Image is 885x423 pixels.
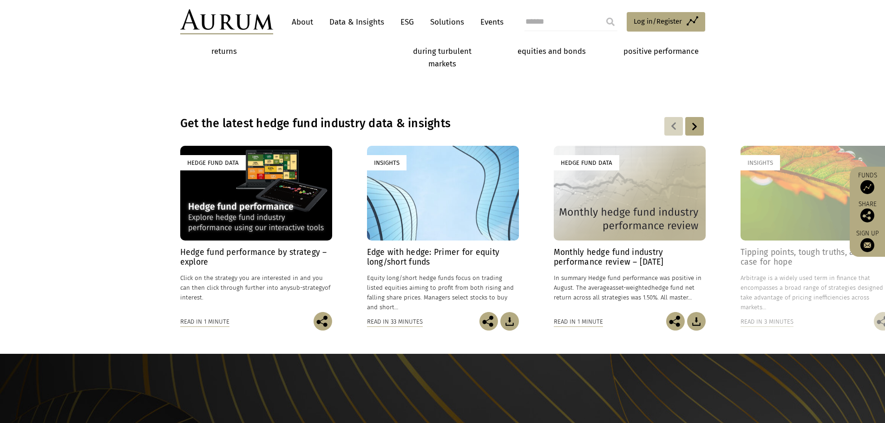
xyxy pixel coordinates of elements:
[741,317,793,327] div: Read in 3 minutes
[180,117,585,130] h3: Get the latest hedge fund industry data & insights
[554,155,619,170] div: Hedge Fund Data
[396,13,419,31] a: ESG
[479,312,498,331] img: Share this post
[634,16,682,27] span: Log in/Register
[860,238,874,252] img: Sign up to our newsletter
[687,312,706,331] img: Download Article
[741,155,780,170] div: Insights
[367,155,406,170] div: Insights
[554,317,603,327] div: Read in 1 minute
[860,208,874,222] img: Share this post
[601,13,620,31] input: Submit
[554,247,706,267] h4: Monthly hedge fund industry performance review – [DATE]
[367,247,519,267] h4: Edge with hedge: Primer for equity long/short funds
[666,312,685,331] img: Share this post
[367,273,519,312] p: Equity long/short hedge funds focus on trading listed equities aiming to profit from both rising ...
[180,273,332,302] p: Click on the strategy you are interested in and you can then click through further into any of in...
[411,35,474,68] strong: Capital protection during turbulent markets
[180,155,246,170] div: Hedge Fund Data
[554,273,706,302] p: In summary Hedge fund performance was positive in August. The average hedge fund net return acros...
[180,146,332,312] a: Hedge Fund Data Hedge fund performance by strategy – explore Click on the strategy you are intere...
[860,180,874,194] img: Access Funds
[180,247,332,267] h4: Hedge fund performance by strategy – explore
[287,13,318,31] a: About
[610,284,651,291] span: asset-weighted
[314,312,332,331] img: Share this post
[180,317,229,327] div: Read in 1 minute
[180,9,273,34] img: Aurum
[854,171,880,194] a: Funds
[500,312,519,331] img: Download Article
[476,13,504,31] a: Events
[627,12,705,32] a: Log in/Register
[854,201,880,222] div: Share
[426,13,469,31] a: Solutions
[554,146,706,312] a: Hedge Fund Data Monthly hedge fund industry performance review – [DATE] In summary Hedge fund per...
[367,146,519,312] a: Insights Edge with hedge: Primer for equity long/short funds Equity long/short hedge funds focus ...
[290,284,325,291] span: sub-strategy
[325,13,389,31] a: Data & Insights
[854,229,880,252] a: Sign up
[367,317,423,327] div: Read in 33 minutes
